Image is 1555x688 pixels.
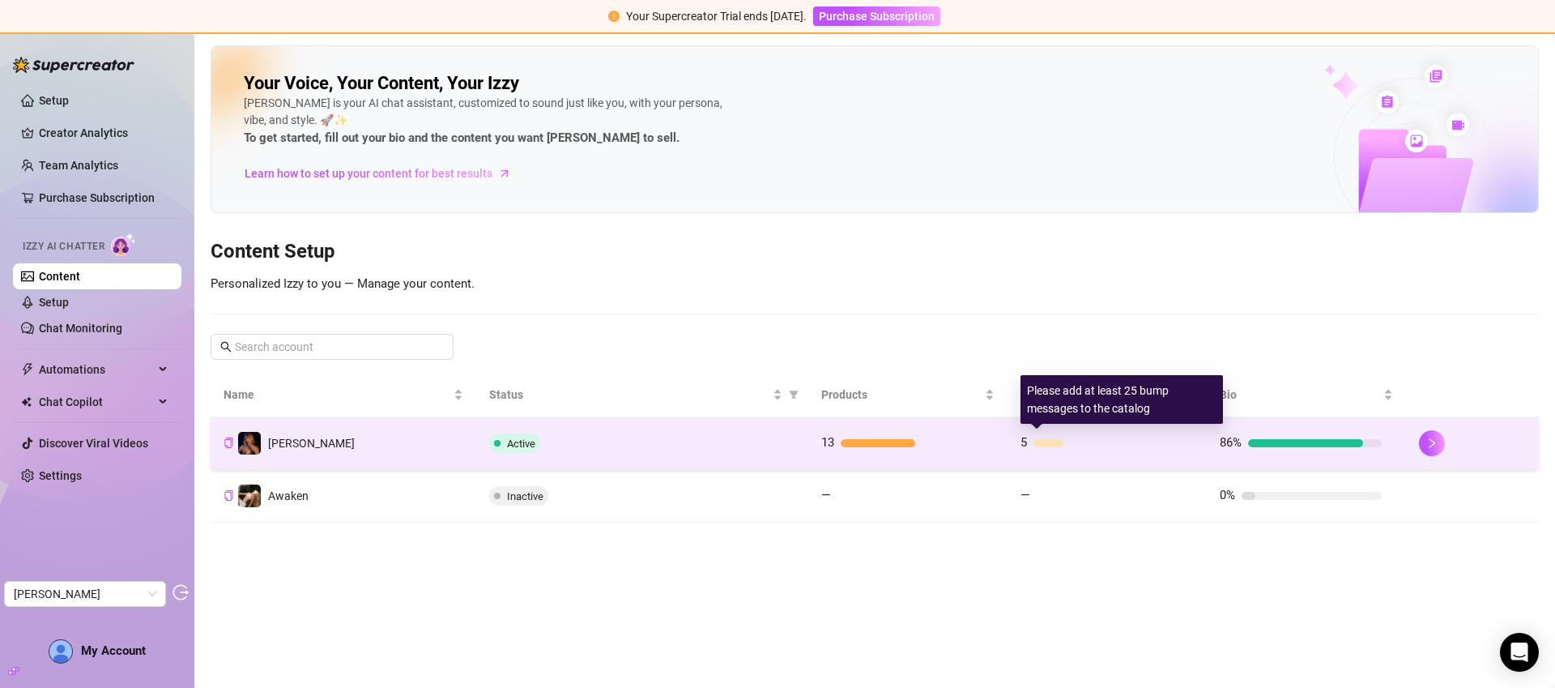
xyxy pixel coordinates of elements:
[39,270,80,283] a: Content
[23,239,104,254] span: Izzy AI Chatter
[224,386,450,404] span: Name
[626,10,807,23] span: Your Supercreator Trial ends [DATE].
[1220,386,1380,404] span: Bio
[39,389,154,415] span: Chat Copilot
[1207,373,1406,417] th: Bio
[211,276,475,291] span: Personalized Izzy to you — Manage your content.
[245,165,492,182] span: Learn how to set up your content for best results
[489,386,769,404] span: Status
[1220,435,1242,450] span: 86%
[1220,488,1235,502] span: 0%
[1419,430,1445,456] button: right
[13,57,134,73] img: logo-BBDzfeDw.svg
[39,469,82,482] a: Settings
[49,640,72,663] img: ALV-UjWkJDqIkogU_Vbs3D3pd8OGx8_tngF7U-xKZAe6ZI36eAZwkrzb-0zF2Mdjb_1WNEPDHgzTkp-QsD39-3rs1byzzNlEO...
[39,159,118,172] a: Team Analytics
[238,432,261,455] img: Heather
[786,382,802,407] span: filter
[496,165,513,182] span: arrow-right
[224,437,234,449] button: Copy Creator ID
[21,396,32,408] img: Chat Copilot
[608,11,620,22] span: exclamation-circle
[1020,375,1223,424] div: Please add at least 25 bump messages to the catalog
[808,373,1008,417] th: Products
[21,363,34,376] span: thunderbolt
[39,296,69,309] a: Setup
[268,489,309,502] span: Awaken
[244,160,523,186] a: Learn how to set up your content for best results
[821,386,982,404] span: Products
[39,437,148,450] a: Discover Viral Videos
[81,643,146,658] span: My Account
[244,95,730,148] div: [PERSON_NAME] is your AI chat assistant, customized to sound just like you, with your persona, vi...
[8,665,19,677] span: build
[111,233,136,256] img: AI Chatter
[244,130,680,145] strong: To get started, fill out your bio and the content you want [PERSON_NAME] to sell.
[39,322,122,335] a: Chat Monitoring
[821,435,834,450] span: 13
[224,490,234,501] span: copy
[268,437,355,450] span: [PERSON_NAME]
[789,390,799,400] span: filter
[1020,488,1030,502] span: —
[14,582,156,606] span: Heather Nielsen
[813,10,940,23] a: Purchase Subscription
[476,373,808,417] th: Status
[39,120,168,146] a: Creator Analytics
[173,584,189,600] span: logout
[211,239,1539,265] h3: Content Setup
[1500,633,1539,672] div: Open Intercom Messenger
[819,10,935,23] span: Purchase Subscription
[224,489,234,502] button: Copy Creator ID
[39,94,69,107] a: Setup
[39,357,154,382] span: Automations
[224,438,234,448] span: copy
[821,488,831,502] span: —
[244,72,519,95] h2: Your Voice, Your Content, Your Izzy
[235,338,431,356] input: Search account
[507,490,543,502] span: Inactive
[220,341,232,353] span: search
[1287,47,1538,212] img: ai-chatter-content-library-cLFOSyPT.png
[39,191,155,204] a: Purchase Subscription
[1008,373,1207,417] th: Bump Messages
[211,373,476,417] th: Name
[507,438,535,450] span: Active
[1426,438,1438,449] span: right
[813,6,940,26] button: Purchase Subscription
[1020,435,1027,450] span: 5
[238,485,261,507] img: Awaken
